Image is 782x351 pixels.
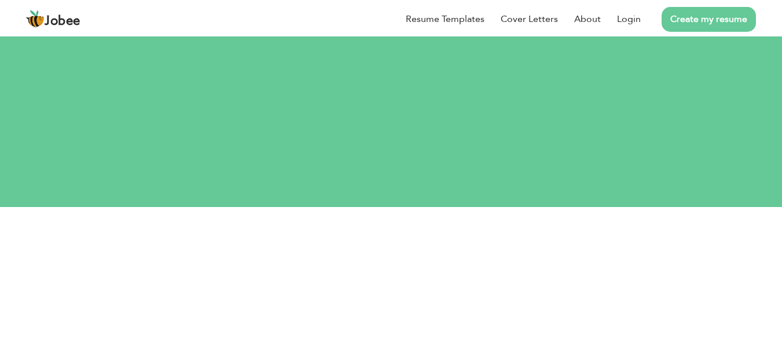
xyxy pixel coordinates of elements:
a: Login [617,12,641,26]
a: Cover Letters [501,12,558,26]
a: Jobee [26,10,80,28]
span: Jobee [45,15,80,28]
a: Create my resume [662,7,756,32]
a: Resume Templates [406,12,484,26]
img: jobee.io [26,10,45,28]
a: About [574,12,601,26]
